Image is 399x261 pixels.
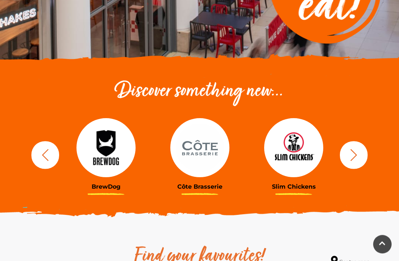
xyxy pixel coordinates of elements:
[252,119,335,190] a: Slim Chickens
[252,183,335,190] h3: Slim Chickens
[158,119,241,190] a: Côte Brasserie
[65,183,147,190] h3: BrewDog
[28,80,371,104] h2: Discover something new...
[158,183,241,190] h3: Côte Brasserie
[65,119,147,190] a: BrewDog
